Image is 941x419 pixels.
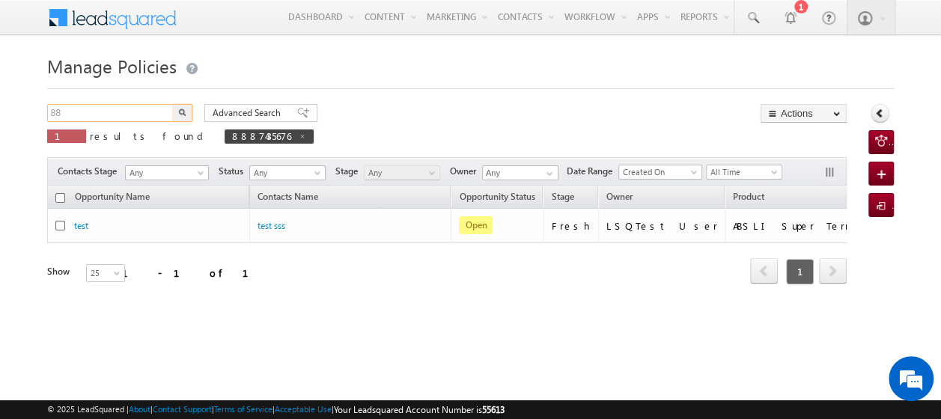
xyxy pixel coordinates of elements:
span: © 2025 LeadSquared | | | | | [47,403,505,417]
span: All Time [707,165,778,179]
a: Created On [618,165,702,180]
button: Actions [761,104,847,123]
a: Contact Support [153,404,212,414]
span: Owner [450,165,482,178]
input: Check all records [55,193,65,203]
a: About [129,404,150,414]
span: Date Range [567,165,618,178]
a: 25 [86,264,125,282]
span: Stage [335,165,364,178]
a: prev [750,260,778,284]
span: Stage [551,191,573,202]
input: Type to Search [482,165,558,180]
a: Stage [543,189,581,208]
span: Any [126,166,204,180]
div: 1 - 1 of 1 [122,264,267,281]
a: Any [364,165,440,180]
span: Created On [619,165,697,179]
a: test [74,220,88,231]
span: Advanced Search [213,106,285,120]
span: Owner [606,191,633,202]
span: Contacts Stage [58,165,123,178]
a: test sss [258,220,285,231]
img: Search [178,108,186,116]
span: 55613 [482,404,505,415]
span: Manage Policies [47,54,177,78]
span: Open [459,216,493,234]
a: Any [125,165,209,180]
span: Product [733,191,764,202]
a: Opportunity Status [451,189,542,208]
span: Contacts Name [250,189,326,208]
span: Any [250,166,321,180]
a: All Time [706,165,782,180]
span: prev [750,258,778,284]
span: 1 [55,129,79,142]
a: next [819,260,847,284]
div: Show [47,265,74,278]
div: LSQTest User [606,219,718,233]
span: 8887435676 [232,129,291,142]
div: Fresh [551,219,591,233]
a: Any [249,165,326,180]
div: ABSLI Super Term Plan [733,219,883,233]
a: Product [725,189,772,208]
a: Acceptable Use [275,404,332,414]
span: Your Leadsquared Account Number is [334,404,505,415]
span: 25 [87,266,127,280]
span: 1 [786,259,814,284]
a: Show All Items [538,166,557,181]
span: Any [365,166,436,180]
a: Terms of Service [214,404,272,414]
span: Opportunity Name [75,191,150,202]
a: Opportunity Name [67,189,157,208]
span: Status [219,165,249,178]
span: results found [90,129,209,142]
span: next [819,258,847,284]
